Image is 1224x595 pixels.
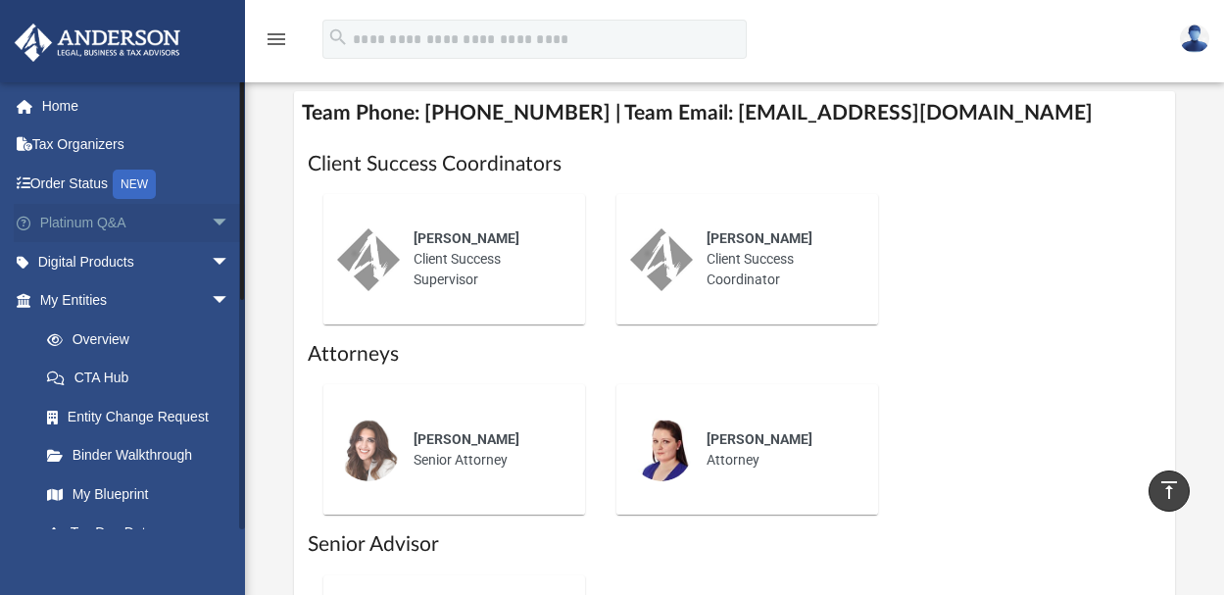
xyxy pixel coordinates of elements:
[211,204,250,244] span: arrow_drop_down
[294,91,1175,135] h4: Team Phone: [PHONE_NUMBER] | Team Email: [EMAIL_ADDRESS][DOMAIN_NAME]
[27,436,260,475] a: Binder Walkthrough
[211,281,250,322] span: arrow_drop_down
[27,397,260,436] a: Entity Change Request
[14,164,260,204] a: Order StatusNEW
[1149,471,1190,512] a: vertical_align_top
[1157,478,1181,502] i: vertical_align_top
[113,170,156,199] div: NEW
[400,416,571,484] div: Senior Attorney
[707,431,812,447] span: [PERSON_NAME]
[265,37,288,51] a: menu
[14,125,260,165] a: Tax Organizers
[327,26,349,48] i: search
[14,242,260,281] a: Digital Productsarrow_drop_down
[27,320,260,359] a: Overview
[693,215,864,304] div: Client Success Coordinator
[9,24,186,62] img: Anderson Advisors Platinum Portal
[630,419,693,481] img: thumbnail
[308,530,1161,559] h1: Senior Advisor
[1180,25,1209,53] img: User Pic
[414,431,519,447] span: [PERSON_NAME]
[337,419,400,481] img: thumbnail
[14,281,260,321] a: My Entitiesarrow_drop_down
[27,359,260,398] a: CTA Hub
[211,242,250,282] span: arrow_drop_down
[14,204,260,243] a: Platinum Q&Aarrow_drop_down
[693,416,864,484] div: Attorney
[308,150,1161,178] h1: Client Success Coordinators
[265,27,288,51] i: menu
[337,228,400,291] img: thumbnail
[27,474,250,514] a: My Blueprint
[14,86,260,125] a: Home
[707,230,812,246] span: [PERSON_NAME]
[308,340,1161,369] h1: Attorneys
[630,228,693,291] img: thumbnail
[400,215,571,304] div: Client Success Supervisor
[27,514,260,553] a: Tax Due Dates
[414,230,519,246] span: [PERSON_NAME]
